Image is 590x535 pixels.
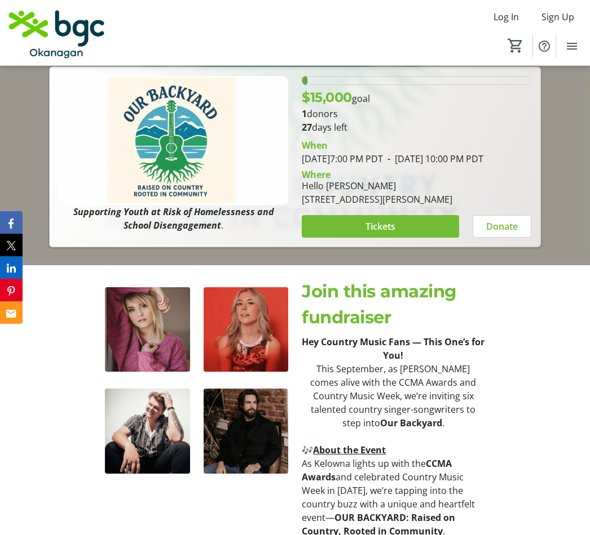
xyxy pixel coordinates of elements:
[561,35,583,57] button: Menu
[383,153,395,165] span: -
[204,389,288,473] img: undefined
[533,35,556,57] button: Help
[302,179,452,193] div: Hello [PERSON_NAME]
[313,444,386,456] u: About the Event
[204,287,288,372] img: undefined
[302,87,370,107] p: goal
[302,444,386,456] strong: 🎶
[380,417,442,429] strong: Our Backyard
[302,121,312,133] span: 27
[302,108,307,120] b: 1
[302,457,452,483] strong: CCMA Awards
[302,362,485,430] p: This September, as [PERSON_NAME] comes alive with the CCMA Awards and Country Music Week, we’re i...
[302,170,331,179] div: Where
[505,35,526,56] button: Cart
[366,220,395,233] span: Tickets
[541,10,574,24] span: Sign Up
[7,5,107,61] img: BGC Okanagan's Logo
[302,153,383,165] span: [DATE] 7:00 PM PDT
[59,205,288,232] p: .
[302,215,459,238] button: Tickets
[494,10,519,24] span: Log In
[485,8,528,26] button: Log In
[473,215,531,238] button: Donate
[302,279,485,331] p: Join this amazing fundraiser
[302,193,452,206] div: [STREET_ADDRESS][PERSON_NAME]
[302,89,352,105] span: $15,000
[59,76,288,205] img: Campaign CTA Media Photo
[383,153,483,165] span: [DATE] 10:00 PM PDT
[302,76,531,85] div: 2.3393333333333333% of fundraising goal reached
[486,220,518,233] span: Donate
[105,287,190,372] img: undefined
[302,121,531,134] p: days left
[302,139,328,152] div: When
[302,107,531,121] p: donors
[73,206,274,231] em: Supporting Youth at Risk of Homelessness and School Disengagement
[105,389,190,473] img: undefined
[302,336,485,362] strong: Hey Country Music Fans — This One’s for You!
[532,8,583,26] button: Sign Up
